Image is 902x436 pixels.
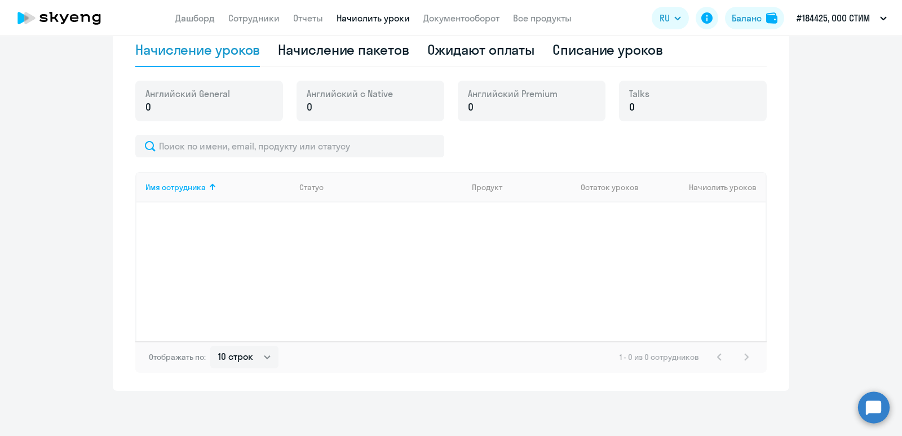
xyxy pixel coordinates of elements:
[651,172,766,202] th: Начислить уроков
[293,12,323,24] a: Отчеты
[145,87,230,100] span: Английский General
[145,182,206,192] div: Имя сотрудника
[427,41,535,59] div: Ожидают оплаты
[766,12,777,24] img: balance
[175,12,215,24] a: Дашборд
[228,12,280,24] a: Сотрудники
[145,182,290,192] div: Имя сотрудника
[472,182,572,192] div: Продукт
[629,87,649,100] span: Talks
[299,182,324,192] div: Статус
[468,100,474,114] span: 0
[278,41,409,59] div: Начисление пакетов
[797,11,870,25] p: #184425, ООО СТИМ
[135,135,444,157] input: Поиск по имени, email, продукту или статусу
[468,87,558,100] span: Английский Premium
[725,7,784,29] button: Балансbalance
[652,7,689,29] button: RU
[307,87,393,100] span: Английский с Native
[732,11,762,25] div: Баланс
[660,11,670,25] span: RU
[135,41,260,59] div: Начисление уроков
[145,100,151,114] span: 0
[337,12,410,24] a: Начислить уроки
[149,352,206,362] span: Отображать по:
[629,100,635,114] span: 0
[620,352,699,362] span: 1 - 0 из 0 сотрудников
[791,5,892,32] button: #184425, ООО СТИМ
[299,182,463,192] div: Статус
[581,182,639,192] span: Остаток уроков
[423,12,499,24] a: Документооборот
[513,12,572,24] a: Все продукты
[552,41,663,59] div: Списание уроков
[472,182,502,192] div: Продукт
[581,182,651,192] div: Остаток уроков
[307,100,312,114] span: 0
